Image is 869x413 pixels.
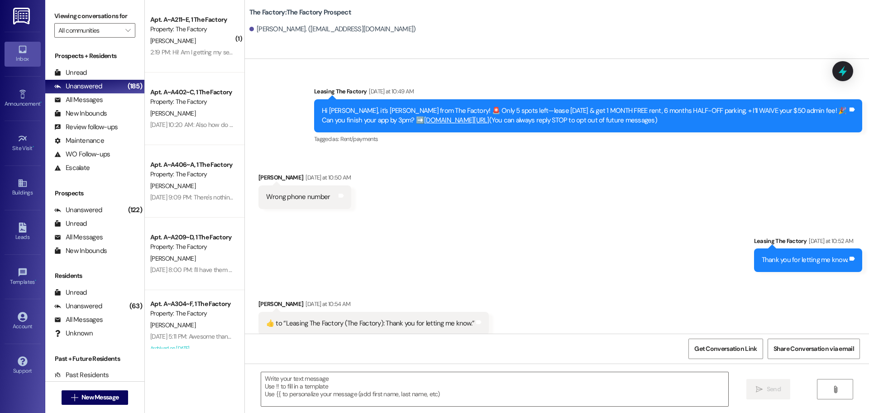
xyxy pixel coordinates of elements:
[303,173,351,182] div: [DATE] at 10:50 AM
[746,379,790,399] button: Send
[688,339,763,359] button: Get Conversation Link
[762,255,848,265] div: Thank you for letting me know.
[126,203,144,217] div: (122)
[5,175,41,200] a: Buildings
[150,233,234,242] div: Apt. A~A209~D, 1 The Factory
[150,309,234,318] div: Property: The Factory
[54,109,107,118] div: New Inbounds
[249,8,351,17] b: The Factory: The Factory Prospect
[150,24,234,34] div: Property: The Factory
[54,246,107,256] div: New Inbounds
[45,354,144,364] div: Past + Future Residents
[5,131,41,155] a: Site Visit •
[340,135,378,143] span: Rent/payments
[125,79,144,93] div: (185)
[54,136,104,146] div: Maintenance
[45,189,144,198] div: Prospects
[35,277,36,284] span: •
[54,315,103,325] div: All Messages
[150,254,196,262] span: [PERSON_NAME]
[81,393,119,402] span: New Message
[150,97,234,107] div: Property: The Factory
[33,144,34,150] span: •
[150,109,196,117] span: [PERSON_NAME]
[303,299,350,309] div: [DATE] at 10:54 AM
[54,301,102,311] div: Unanswered
[150,87,234,97] div: Apt. A~A402~C, 1 The Factory
[54,370,109,380] div: Past Residents
[150,266,461,274] div: [DATE] 8:00 PM: I'll have them take a look at it, if they don't have a notification could you dir...
[694,344,757,354] span: Get Conversation Link
[266,192,330,202] div: Wrong phone number
[150,332,237,340] div: [DATE] 5:11 PM: Awesome thanks !
[45,51,144,61] div: Prospects + Residents
[150,48,357,56] div: 2:19 PM: Hi! Am I getting my security deposit back? How would I go about that?
[150,37,196,45] span: [PERSON_NAME]
[54,163,90,173] div: Escalate
[45,271,144,281] div: Residents
[54,68,87,78] div: Unread
[54,95,103,105] div: All Messages
[150,193,345,201] div: [DATE] 9:09 PM: There's nothing on our end that says it needs to be signed
[150,15,234,24] div: Apt. A~A211~E, 1 The Factory
[54,233,103,242] div: All Messages
[314,87,862,99] div: Leasing The Factory
[258,299,489,312] div: [PERSON_NAME]
[5,42,41,66] a: Inbox
[127,299,144,313] div: (63)
[13,8,32,24] img: ResiDesk Logo
[58,23,121,38] input: All communities
[149,343,235,354] div: Archived on [DATE]
[5,354,41,378] a: Support
[54,82,102,91] div: Unanswered
[266,319,475,328] div: ​👍​ to “ Leasing The Factory (The Factory): Thank you for letting me know. ”
[40,99,42,106] span: •
[774,344,854,354] span: Share Conversation via email
[54,219,87,228] div: Unread
[5,220,41,244] a: Leads
[54,205,102,215] div: Unanswered
[54,122,118,132] div: Review follow-ups
[424,116,489,125] a: [DOMAIN_NAME][URL]
[832,386,839,393] i: 
[150,182,196,190] span: [PERSON_NAME]
[125,27,130,34] i: 
[150,242,234,252] div: Property: The Factory
[150,160,234,170] div: Apt. A~A406~A, 1 The Factory
[54,288,87,297] div: Unread
[5,309,41,334] a: Account
[367,87,414,96] div: [DATE] at 10:49 AM
[150,299,234,309] div: Apt. A~A304~F, 1 The Factory
[54,150,110,159] div: WO Follow-ups
[258,173,351,185] div: [PERSON_NAME]
[767,384,781,394] span: Send
[322,106,848,126] div: Hi [PERSON_NAME], it’s [PERSON_NAME] from The Factory! 🚨 Only 5 spots left—lease [DATE] & get 1 M...
[150,170,234,179] div: Property: The Factory
[54,329,93,338] div: Unknown
[71,394,78,401] i: 
[768,339,860,359] button: Share Conversation via email
[756,386,763,393] i: 
[5,265,41,289] a: Templates •
[314,132,862,146] div: Tagged as:
[54,9,135,23] label: Viewing conversations for
[249,24,416,34] div: [PERSON_NAME]. ([EMAIL_ADDRESS][DOMAIN_NAME])
[150,121,286,129] div: [DATE] 10:20 AM: Also how do I get my parking pass,
[754,236,863,249] div: Leasing The Factory
[150,321,196,329] span: [PERSON_NAME]
[62,390,129,405] button: New Message
[807,236,853,246] div: [DATE] at 10:52 AM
